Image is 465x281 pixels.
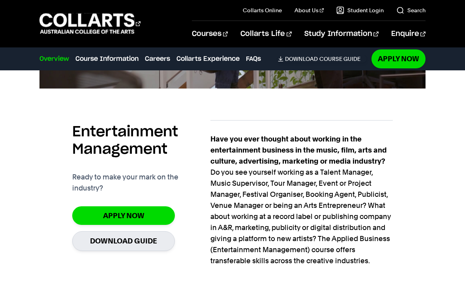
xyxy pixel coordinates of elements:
[210,135,387,165] strong: Have you ever thought about working in the entertainment business in the music, film, arts and cu...
[39,12,141,35] div: Go to homepage
[240,21,291,47] a: Collarts Life
[278,55,367,62] a: DownloadCourse Guide
[285,55,318,62] span: Download
[39,54,69,64] a: Overview
[72,206,175,225] a: Apply Now
[145,54,170,64] a: Careers
[210,134,393,266] p: Do you see yourself working as a Talent Manager, Music Supervisor, Tour Manager, Event or Project...
[246,54,261,64] a: FAQs
[176,54,240,64] a: Collarts Experience
[371,49,426,68] a: Apply Now
[243,6,282,14] a: Collarts Online
[72,172,210,194] p: Ready to make your mark on the industry?
[75,54,139,64] a: Course Information
[294,6,324,14] a: About Us
[72,231,175,251] a: Download Guide
[72,123,210,158] h2: Entertainment Management
[391,21,426,47] a: Enquire
[396,6,426,14] a: Search
[304,21,379,47] a: Study Information
[192,21,228,47] a: Courses
[336,6,384,14] a: Student Login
